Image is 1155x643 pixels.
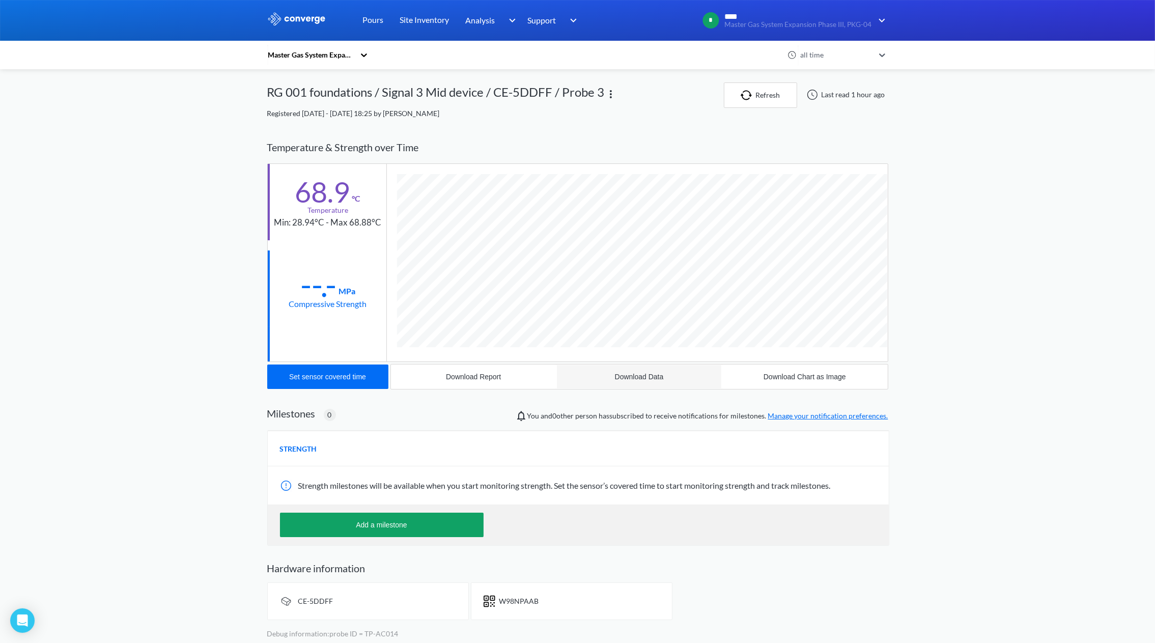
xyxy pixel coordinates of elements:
[553,411,574,420] span: 0 other
[300,272,336,297] div: --.-
[787,50,797,60] img: icon-clock.svg
[289,373,366,381] div: Set sensor covered time
[466,14,495,26] span: Analysis
[267,109,440,118] span: Registered [DATE] - [DATE] 18:25 by [PERSON_NAME]
[267,131,888,163] div: Temperature & Strength over Time
[267,365,388,389] button: Set sensor covered time
[741,90,756,100] img: icon-refresh.svg
[267,49,355,61] div: Master Gas System Expansion Phase III, PKG-04
[725,21,872,29] span: Master Gas System Expansion Phase III, PKG-04
[280,513,484,537] button: Add a milestone
[484,595,495,607] img: icon-short-text.svg
[768,411,888,420] a: Manage your notification preferences.
[391,365,556,389] button: Download Report
[499,597,539,605] span: W98NPAAB
[307,205,348,216] div: Temperature
[872,14,888,26] img: downArrow.svg
[298,597,333,605] span: CE-5DDFF
[298,481,831,490] span: Strength milestones will be available when you start monitoring strength. Set the sensor’s covere...
[328,409,332,421] span: 0
[515,410,527,422] img: notifications-icon.svg
[267,562,888,574] h2: Hardware information
[556,365,722,389] button: Download Data
[798,49,874,61] div: all time
[295,179,350,205] div: 68.9
[280,443,317,455] span: STRENGTH
[446,373,501,381] div: Download Report
[605,88,617,100] img: more.svg
[801,89,888,101] div: Last read 1 hour ago
[267,407,316,420] h2: Milestones
[502,14,518,26] img: downArrow.svg
[274,216,382,230] div: Min: 28.94°C - Max 68.88°C
[615,373,664,381] div: Download Data
[527,410,888,422] span: You and person has subscribed to receive notifications for milestones.
[764,373,846,381] div: Download Chart as Image
[724,82,797,108] button: Refresh
[267,82,605,108] div: RG 001 foundations / Signal 3 Mid device / CE-5DDFF / Probe 3
[528,14,556,26] span: Support
[267,628,888,639] p: Debug information: probe ID = TP-AC014
[10,608,35,633] div: Open Intercom Messenger
[280,595,292,607] img: signal-icon.svg
[564,14,580,26] img: downArrow.svg
[722,365,887,389] button: Download Chart as Image
[289,297,367,310] div: Compressive Strength
[267,12,326,25] img: logo_ewhite.svg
